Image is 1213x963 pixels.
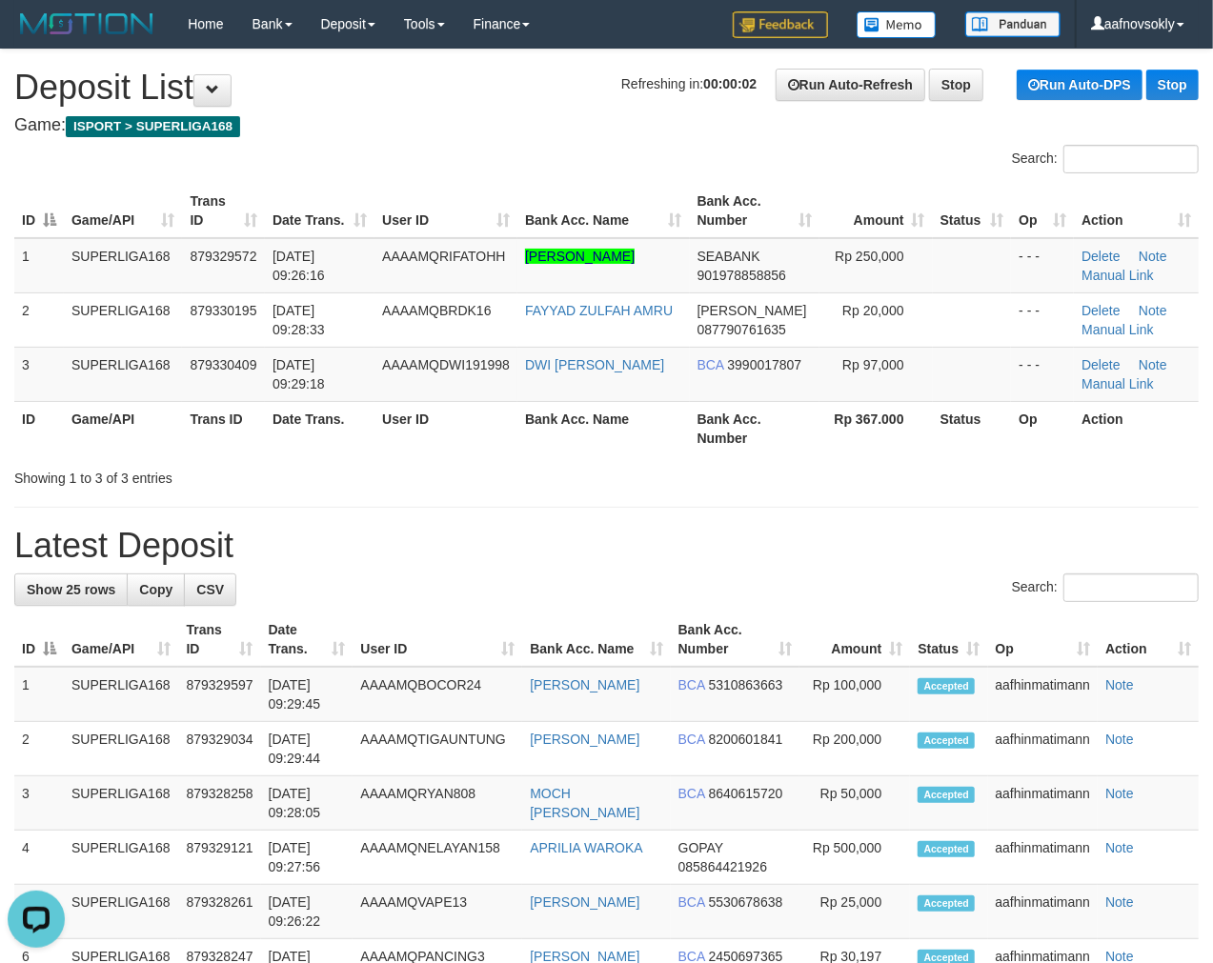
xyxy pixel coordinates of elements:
[530,786,639,820] a: MOCH [PERSON_NAME]
[918,841,975,857] span: Accepted
[697,322,786,337] span: Copy 087790761635 to clipboard
[27,582,115,597] span: Show 25 rows
[842,357,904,372] span: Rp 97,000
[1105,840,1134,855] a: Note
[178,885,260,939] td: 879328261
[261,722,354,776] td: [DATE] 09:29:44
[776,69,925,101] a: Run Auto-Refresh
[14,184,64,238] th: ID: activate to sort column descending
[918,787,975,803] span: Accepted
[678,894,705,910] span: BCA
[933,401,1012,455] th: Status
[273,303,325,337] span: [DATE] 09:28:33
[671,612,799,667] th: Bank Acc. Number: activate to sort column ascending
[530,677,639,692] a: [PERSON_NAME]
[703,76,757,91] strong: 00:00:02
[525,249,635,264] a: [PERSON_NAME]
[530,732,639,747] a: [PERSON_NAME]
[353,776,522,831] td: AAAAMQRYAN808
[1074,401,1199,455] th: Action
[190,357,256,372] span: 879330409
[14,69,1199,107] h1: Deposit List
[1017,70,1142,100] a: Run Auto-DPS
[178,722,260,776] td: 879329034
[678,786,705,801] span: BCA
[1011,292,1074,347] td: - - -
[261,885,354,939] td: [DATE] 09:26:22
[690,401,820,455] th: Bank Acc. Number
[64,292,182,347] td: SUPERLIGA168
[14,238,64,293] td: 1
[14,831,64,885] td: 4
[1011,184,1074,238] th: Op: activate to sort column ascending
[14,776,64,831] td: 3
[1012,145,1199,173] label: Search:
[678,840,723,855] span: GOPAY
[14,347,64,401] td: 3
[1105,786,1134,801] a: Note
[64,612,178,667] th: Game/API: activate to sort column ascending
[1011,401,1074,455] th: Op
[14,10,159,38] img: MOTION_logo.png
[733,11,828,38] img: Feedback.jpg
[525,357,664,372] a: DWI [PERSON_NAME]
[1011,238,1074,293] td: - - -
[1139,249,1167,264] a: Note
[190,303,256,318] span: 879330195
[1139,357,1167,372] a: Note
[918,732,975,749] span: Accepted
[678,677,705,692] span: BCA
[517,184,689,238] th: Bank Acc. Name: activate to sort column ascending
[857,11,937,38] img: Button%20Memo.svg
[1098,612,1199,667] th: Action: activate to sort column ascending
[988,722,1099,776] td: aafhinmatimann
[530,894,639,910] a: [PERSON_NAME]
[819,401,932,455] th: Rp 367.000
[1074,184,1199,238] th: Action: activate to sort column ascending
[842,303,904,318] span: Rp 20,000
[261,667,354,722] td: [DATE] 09:29:45
[261,831,354,885] td: [DATE] 09:27:56
[273,249,325,283] span: [DATE] 09:26:16
[621,76,757,91] span: Refreshing in:
[988,831,1099,885] td: aafhinmatimann
[64,401,182,455] th: Game/API
[353,885,522,939] td: AAAAMQVAPE13
[14,527,1199,565] h1: Latest Deposit
[1082,249,1120,264] a: Delete
[374,401,517,455] th: User ID
[799,612,911,667] th: Amount: activate to sort column ascending
[1063,145,1199,173] input: Search:
[988,776,1099,831] td: aafhinmatimann
[64,347,182,401] td: SUPERLIGA168
[1082,268,1154,283] a: Manual Link
[799,885,911,939] td: Rp 25,000
[690,184,820,238] th: Bank Acc. Number: activate to sort column ascending
[1012,573,1199,602] label: Search:
[261,612,354,667] th: Date Trans.: activate to sort column ascending
[697,357,724,372] span: BCA
[910,612,987,667] th: Status: activate to sort column ascending
[14,667,64,722] td: 1
[353,722,522,776] td: AAAAMQTIGAUNTUNG
[709,894,783,910] span: Copy 5530678638 to clipboard
[525,303,673,318] a: FAYYAD ZULFAH AMRU
[918,678,975,694] span: Accepted
[353,667,522,722] td: AAAAMQBOCOR24
[1082,357,1120,372] a: Delete
[8,8,65,65] button: Open LiveChat chat widget
[799,667,911,722] td: Rp 100,000
[1063,573,1199,602] input: Search:
[14,722,64,776] td: 2
[988,612,1099,667] th: Op: activate to sort column ascending
[382,303,491,318] span: AAAAMQBRDK16
[64,722,178,776] td: SUPERLIGA168
[66,116,240,137] span: ISPORT > SUPERLIGA168
[382,249,505,264] span: AAAAMQRIFATOHH
[261,776,354,831] td: [DATE] 09:28:05
[988,667,1099,722] td: aafhinmatimann
[727,357,801,372] span: Copy 3990017807 to clipboard
[1105,677,1134,692] a: Note
[64,776,178,831] td: SUPERLIGA168
[196,582,224,597] span: CSV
